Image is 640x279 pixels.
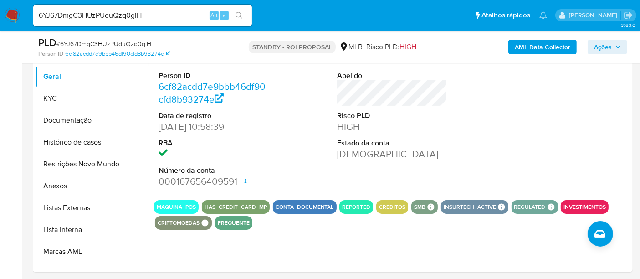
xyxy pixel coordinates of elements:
[230,9,248,22] button: search-icon
[159,120,269,133] dd: [DATE] 10:58:39
[35,131,149,153] button: Histórico de casos
[159,175,269,188] dd: 000167656409591
[159,71,269,81] dt: Person ID
[399,41,416,52] span: HIGH
[337,111,447,121] dt: Risco PLD
[159,165,269,176] dt: Número da conta
[210,11,218,20] span: Alt
[35,88,149,109] button: KYC
[515,40,570,54] b: AML Data Collector
[569,11,620,20] p: erico.trevizan@mercadopago.com.br
[223,11,225,20] span: s
[65,50,170,58] a: 6cf82acdd7e9bbb46df90cfd8b93274e
[624,10,633,20] a: Sair
[35,241,149,263] button: Marcas AML
[35,219,149,241] button: Lista Interna
[366,42,416,52] span: Risco PLD:
[159,138,269,148] dt: RBA
[337,138,447,148] dt: Estado da conta
[35,66,149,88] button: Geral
[38,35,56,50] b: PLD
[539,11,547,19] a: Notificações
[159,80,266,106] a: 6cf82acdd7e9bbb46df90cfd8b93274e
[337,71,447,81] dt: Apelido
[159,111,269,121] dt: Data de registro
[35,175,149,197] button: Anexos
[594,40,612,54] span: Ações
[508,40,577,54] button: AML Data Collector
[35,109,149,131] button: Documentação
[249,41,336,53] p: STANDBY - ROI PROPOSAL
[38,50,63,58] b: Person ID
[35,153,149,175] button: Restrições Novo Mundo
[56,39,151,48] span: # 6YJ67DmgC3HUzPUduQzq0giH
[35,197,149,219] button: Listas Externas
[588,40,627,54] button: Ações
[33,10,252,21] input: Pesquise usuários ou casos...
[621,21,635,29] span: 3.163.0
[337,148,447,160] dd: [DEMOGRAPHIC_DATA]
[337,120,447,133] dd: HIGH
[339,42,363,52] div: MLB
[481,10,530,20] span: Atalhos rápidos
